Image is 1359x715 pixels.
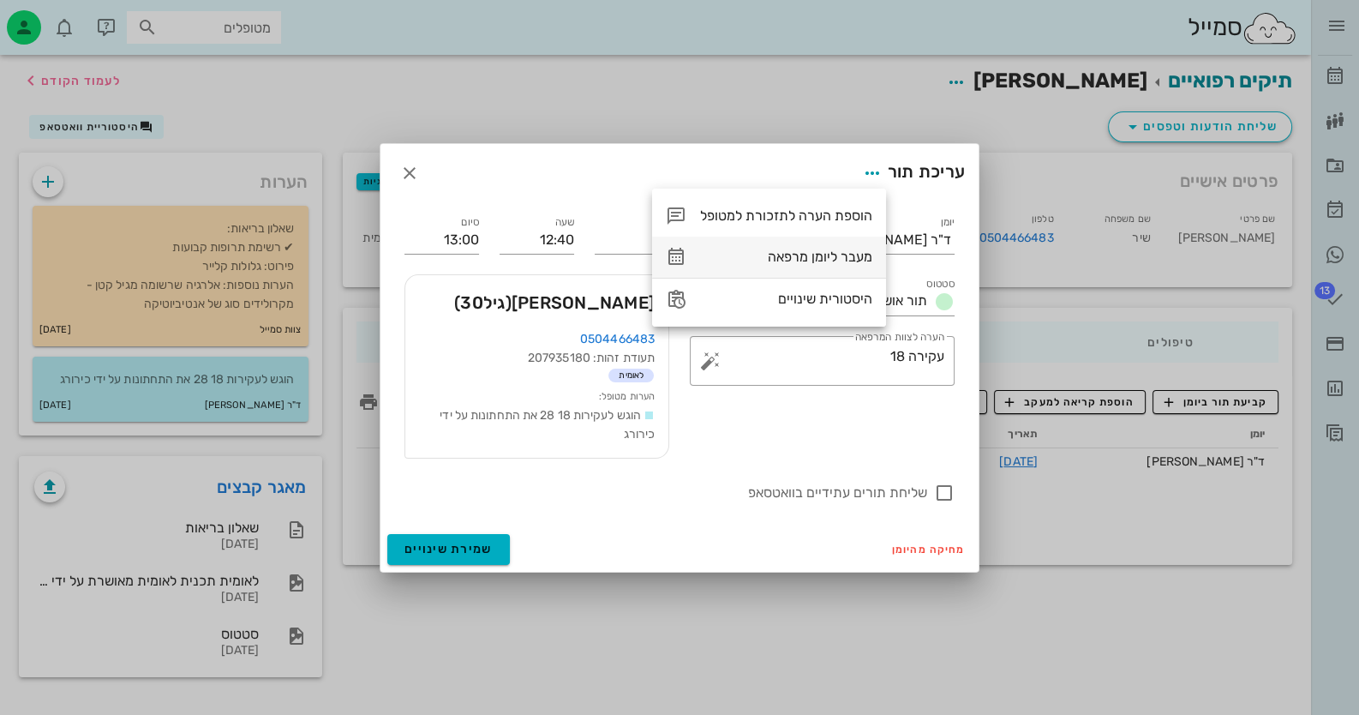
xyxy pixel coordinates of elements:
span: 30 [460,292,483,313]
div: עריכת תור [857,158,965,189]
div: הוספת הערה לתזכורת למטופל [700,207,872,224]
button: שמירת שינויים [387,534,510,565]
span: הוגש לעקירות 18 28 את התחתונות על ידי כירורג [437,408,655,442]
div: מעבר ליומן מרפאה [700,249,872,265]
div: תעודת זהות: 207935180 [419,349,655,368]
span: [PERSON_NAME] [454,289,655,316]
label: שעה [555,216,575,229]
span: מחיקה מהיומן [892,544,965,556]
button: מחיקה מהיומן [885,538,972,562]
label: סיום [461,216,479,229]
label: שליחת תורים עתידיים בוואטסאפ [404,484,927,502]
span: (גיל ) [454,292,512,313]
div: היסטורית שינויים [700,291,872,307]
small: הערות מטופל: [599,391,655,402]
label: הערה לצוות המרפאה [855,331,944,344]
label: סטטוס [926,278,955,291]
label: יומן [941,216,955,229]
span: שמירת שינויים [404,542,493,556]
span: לאומית [619,369,644,382]
span: תור אושר [875,292,927,309]
a: 0504466483 [580,332,655,346]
